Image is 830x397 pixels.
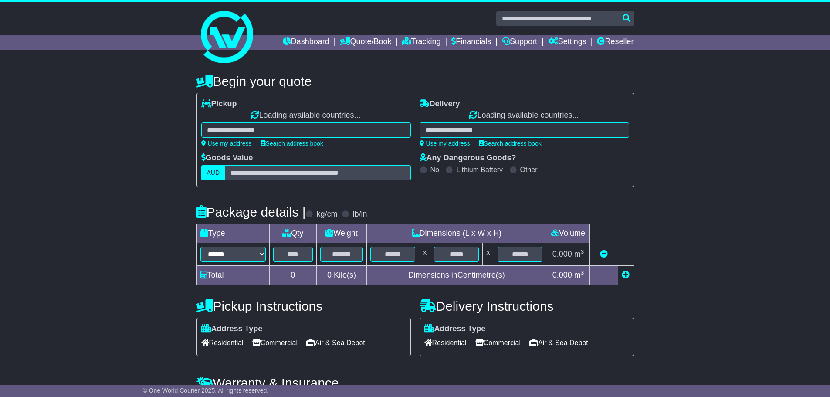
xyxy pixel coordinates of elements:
[424,324,486,334] label: Address Type
[597,35,634,50] a: Reseller
[316,210,337,219] label: kg/cm
[456,166,503,174] label: Lithium Battery
[283,35,329,50] a: Dashboard
[196,266,269,285] td: Total
[340,35,391,50] a: Quote/Book
[574,250,584,258] span: m
[502,35,537,50] a: Support
[420,111,629,120] div: Loading available countries...
[143,387,269,394] span: © One World Courier 2025. All rights reserved.
[419,243,430,266] td: x
[424,336,467,349] span: Residential
[269,224,316,243] td: Qty
[201,336,244,349] span: Residential
[352,210,367,219] label: lb/in
[196,205,306,219] h4: Package details |
[479,140,542,147] a: Search address book
[316,224,366,243] td: Weight
[483,243,494,266] td: x
[201,99,237,109] label: Pickup
[420,153,516,163] label: Any Dangerous Goods?
[420,140,470,147] a: Use my address
[306,336,365,349] span: Air & Sea Depot
[622,271,630,279] a: Add new item
[201,324,263,334] label: Address Type
[201,140,252,147] a: Use my address
[327,271,332,279] span: 0
[201,111,411,120] div: Loading available countries...
[475,336,521,349] span: Commercial
[316,266,366,285] td: Kilo(s)
[548,35,586,50] a: Settings
[581,248,584,255] sup: 3
[420,99,460,109] label: Delivery
[581,269,584,276] sup: 3
[552,271,572,279] span: 0.000
[269,266,316,285] td: 0
[402,35,440,50] a: Tracking
[196,224,269,243] td: Type
[574,271,584,279] span: m
[261,140,323,147] a: Search address book
[196,74,634,88] h4: Begin your quote
[600,250,608,258] a: Remove this item
[546,224,590,243] td: Volume
[367,266,546,285] td: Dimensions in Centimetre(s)
[196,376,634,390] h4: Warranty & Insurance
[520,166,538,174] label: Other
[252,336,298,349] span: Commercial
[451,35,491,50] a: Financials
[201,153,253,163] label: Goods Value
[552,250,572,258] span: 0.000
[420,299,634,313] h4: Delivery Instructions
[196,299,411,313] h4: Pickup Instructions
[430,166,439,174] label: No
[529,336,588,349] span: Air & Sea Depot
[201,165,226,180] label: AUD
[367,224,546,243] td: Dimensions (L x W x H)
